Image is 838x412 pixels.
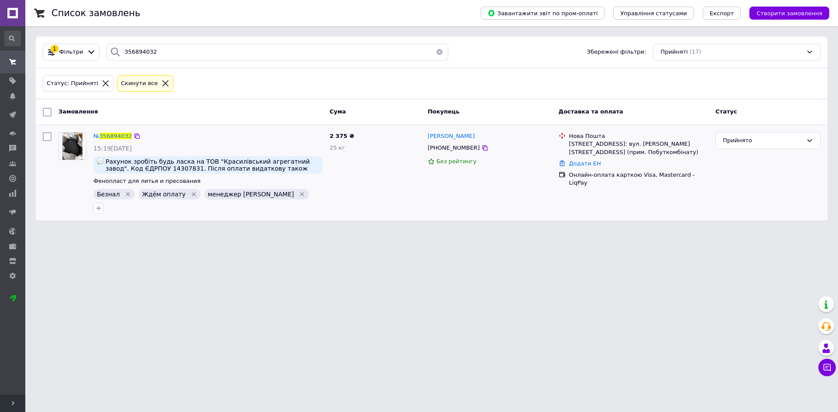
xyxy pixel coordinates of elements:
[62,133,83,160] img: Фото товару
[100,133,132,139] span: 356894032
[93,133,132,139] a: №356894032
[59,48,83,56] span: Фільтри
[559,108,623,115] span: Доставка та оплата
[587,48,646,56] span: Збережені фільтри:
[330,144,345,151] span: 25 кг
[620,10,687,17] span: Управління статусами
[715,108,737,115] span: Статус
[208,191,294,198] span: менеджер [PERSON_NAME]
[818,359,836,376] button: Чат з покупцем
[93,178,200,184] a: Фенопласт для литья и пресования
[428,108,460,115] span: Покупець
[58,132,86,160] a: Фото товару
[428,144,480,151] span: [PHONE_NUMBER]
[142,191,185,198] span: Ждём оплату
[106,44,448,61] input: Пошук за номером замовлення, ПІБ покупця, номером телефону, Email, номером накладної
[428,133,475,139] span: [PERSON_NAME]
[710,10,734,17] span: Експорт
[569,171,709,187] div: Онлайн-оплата карткою Visa, Mastercard - LiqPay
[93,145,132,152] span: 15:19[DATE]
[428,132,475,141] a: [PERSON_NAME]
[488,9,598,17] span: Завантажити звіт по пром-оплаті
[330,133,354,139] span: 2 375 ₴
[481,7,604,20] button: Завантажити звіт по пром-оплаті
[749,7,829,20] button: Створити замовлення
[45,79,100,88] div: Статус: Прийняті
[660,48,687,56] span: Прийняті
[93,133,100,139] span: №
[97,158,104,165] img: :speech_balloon:
[124,191,131,198] svg: Видалити мітку
[741,10,829,16] a: Створити замовлення
[119,79,160,88] div: Cкинути все
[97,191,120,198] span: Безнал
[613,7,694,20] button: Управління статусами
[106,158,319,172] span: Рахунок зробіть будь ласка на ТОВ "Красилівський агрегатний завод". Код ЄДРПОУ 14307831. Після оп...
[690,48,701,55] span: (17)
[190,191,197,198] svg: Видалити мітку
[723,136,803,145] div: Прийнято
[58,108,98,115] span: Замовлення
[330,108,346,115] span: Cума
[569,160,601,167] a: Додати ЕН
[436,158,477,165] span: Без рейтингу
[52,8,140,18] h1: Список замовлень
[756,10,822,17] span: Створити замовлення
[703,7,741,20] button: Експорт
[299,191,306,198] svg: Видалити мітку
[51,45,58,53] div: 1
[431,44,448,61] button: Очистить
[569,140,709,156] div: [STREET_ADDRESS]: вул. [PERSON_NAME][STREET_ADDRESS] (прим. Побуткомбінату)
[569,132,709,140] div: Нова Пошта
